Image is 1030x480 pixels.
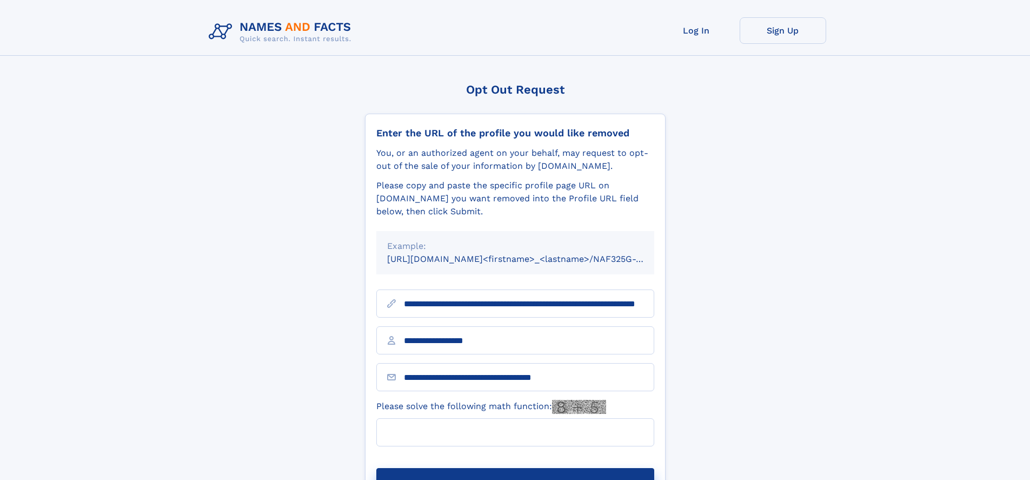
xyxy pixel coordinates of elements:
img: Logo Names and Facts [204,17,360,47]
div: Enter the URL of the profile you would like removed [376,127,654,139]
a: Sign Up [740,17,826,44]
a: Log In [653,17,740,44]
div: You, or an authorized agent on your behalf, may request to opt-out of the sale of your informatio... [376,147,654,173]
div: Opt Out Request [365,83,666,96]
small: [URL][DOMAIN_NAME]<firstname>_<lastname>/NAF325G-xxxxxxxx [387,254,675,264]
div: Please copy and paste the specific profile page URL on [DOMAIN_NAME] you want removed into the Pr... [376,179,654,218]
div: Example: [387,240,643,253]
label: Please solve the following math function: [376,400,606,414]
